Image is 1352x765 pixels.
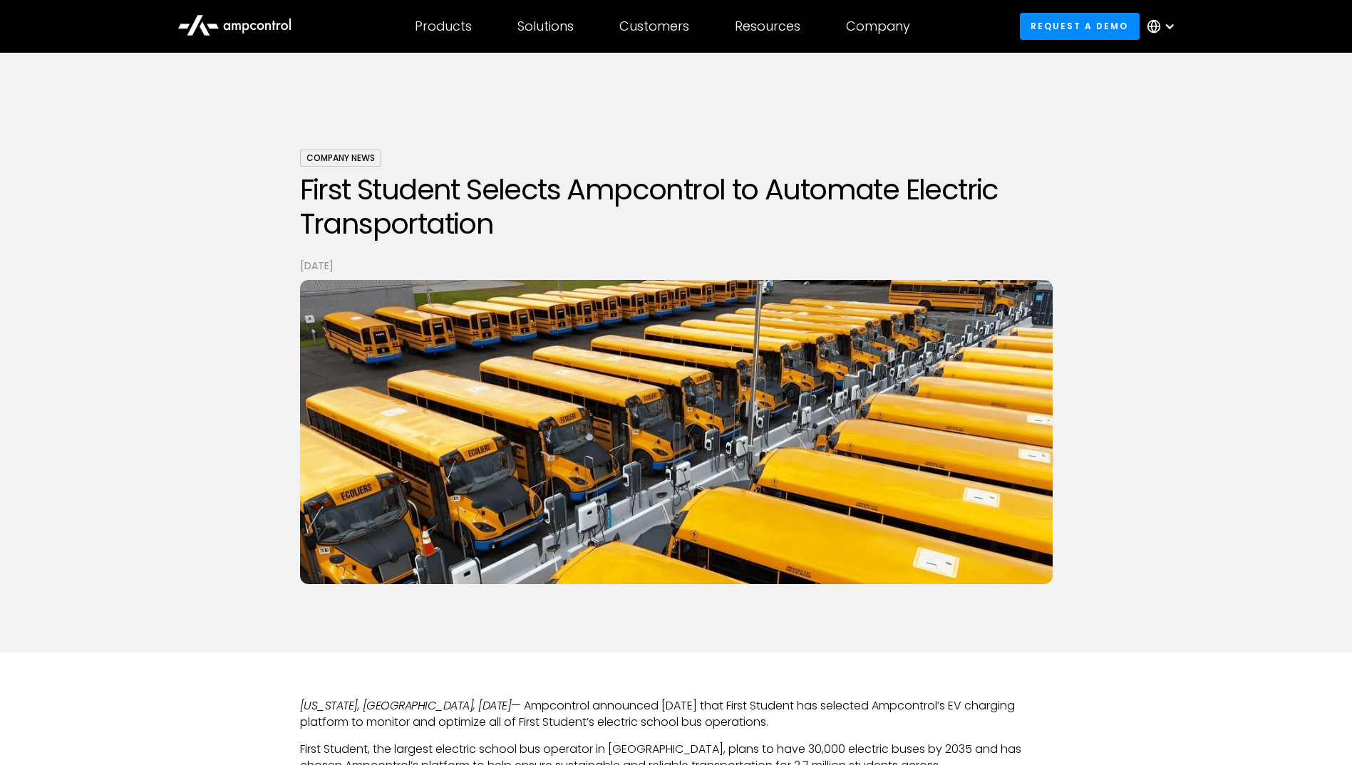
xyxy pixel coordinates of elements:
div: Products [415,19,472,34]
a: Request a demo [1020,13,1140,39]
div: Customers [619,19,689,34]
div: Solutions [517,19,574,34]
h1: First Student Selects Ampcontrol to Automate Electric Transportation [300,172,1053,241]
div: Company [846,19,910,34]
div: Resources [735,19,800,34]
em: [US_STATE], [GEOGRAPHIC_DATA], [DATE] [300,697,512,714]
p: — Ampcontrol announced [DATE] that First Student has selected Ampcontrol’s EV charging platform t... [300,698,1053,730]
div: Company News [300,150,381,167]
p: [DATE] [300,258,1053,274]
